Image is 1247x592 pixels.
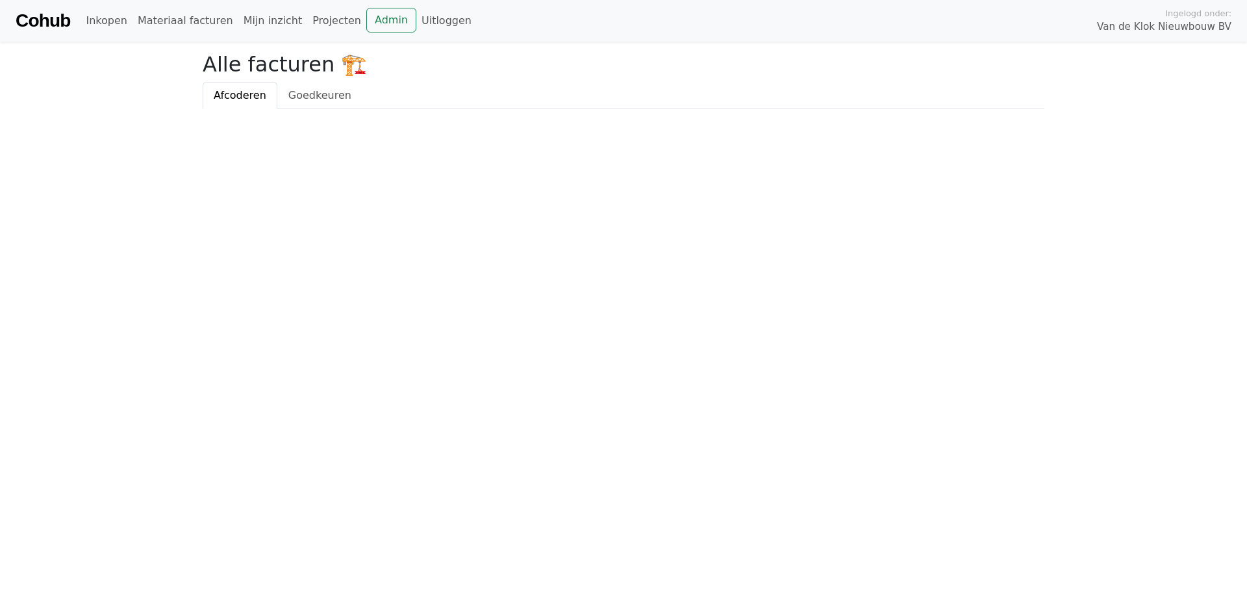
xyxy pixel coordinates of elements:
[132,8,238,34] a: Materiaal facturen
[288,89,351,101] span: Goedkeuren
[366,8,416,32] a: Admin
[416,8,477,34] a: Uitloggen
[203,82,277,109] a: Afcoderen
[203,52,1044,77] h2: Alle facturen 🏗️
[81,8,132,34] a: Inkopen
[238,8,308,34] a: Mijn inzicht
[1097,19,1231,34] span: Van de Klok Nieuwbouw BV
[1165,7,1231,19] span: Ingelogd onder:
[214,89,266,101] span: Afcoderen
[277,82,362,109] a: Goedkeuren
[307,8,366,34] a: Projecten
[16,5,70,36] a: Cohub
